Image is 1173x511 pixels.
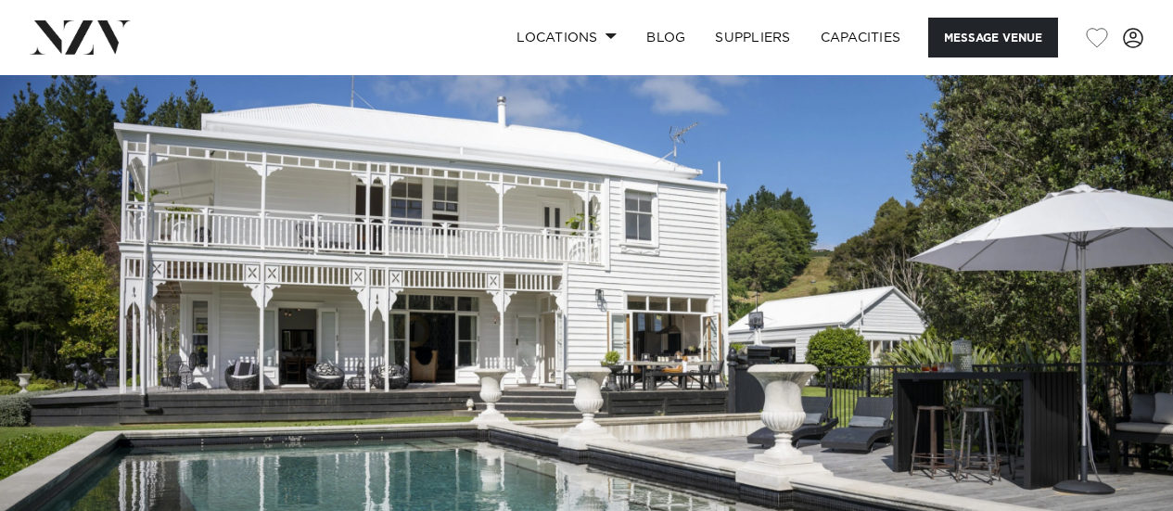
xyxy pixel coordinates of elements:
a: Capacities [806,18,916,57]
a: BLOG [631,18,700,57]
img: nzv-logo.png [30,20,131,54]
a: Locations [502,18,631,57]
button: Message Venue [928,18,1058,57]
a: SUPPLIERS [700,18,805,57]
